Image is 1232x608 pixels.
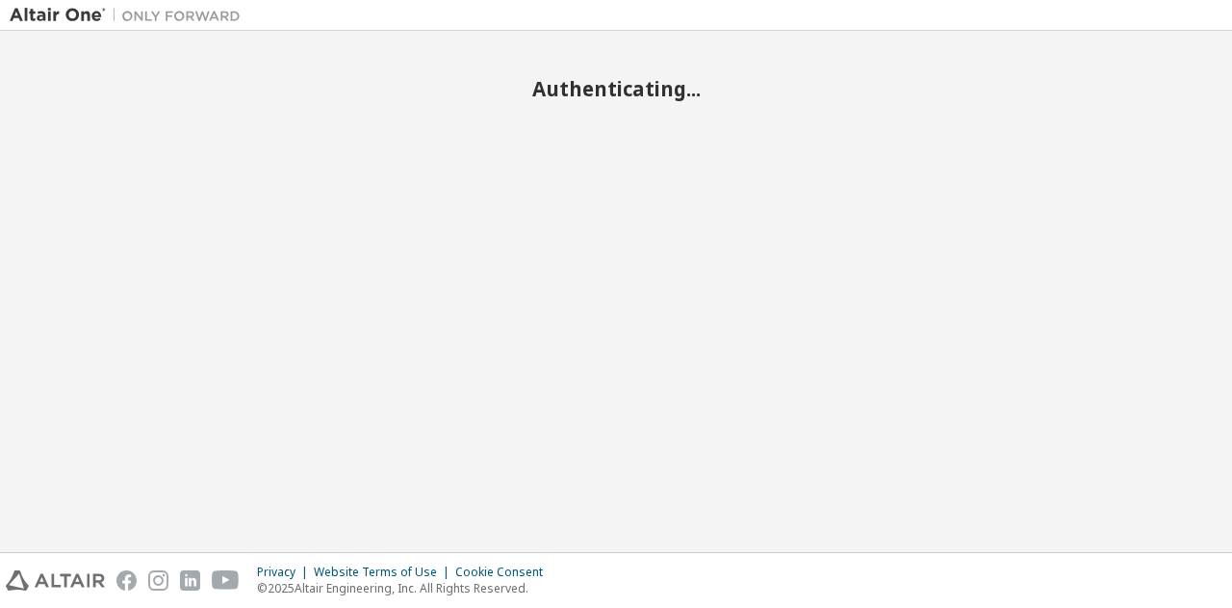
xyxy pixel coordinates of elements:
img: youtube.svg [212,570,240,591]
div: Cookie Consent [455,565,554,580]
img: altair_logo.svg [6,570,105,591]
div: Website Terms of Use [314,565,455,580]
div: Privacy [257,565,314,580]
p: © 2025 Altair Engineering, Inc. All Rights Reserved. [257,580,554,596]
h2: Authenticating... [10,76,1222,101]
img: instagram.svg [148,570,168,591]
img: Altair One [10,6,250,25]
img: linkedin.svg [180,570,200,591]
img: facebook.svg [116,570,137,591]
